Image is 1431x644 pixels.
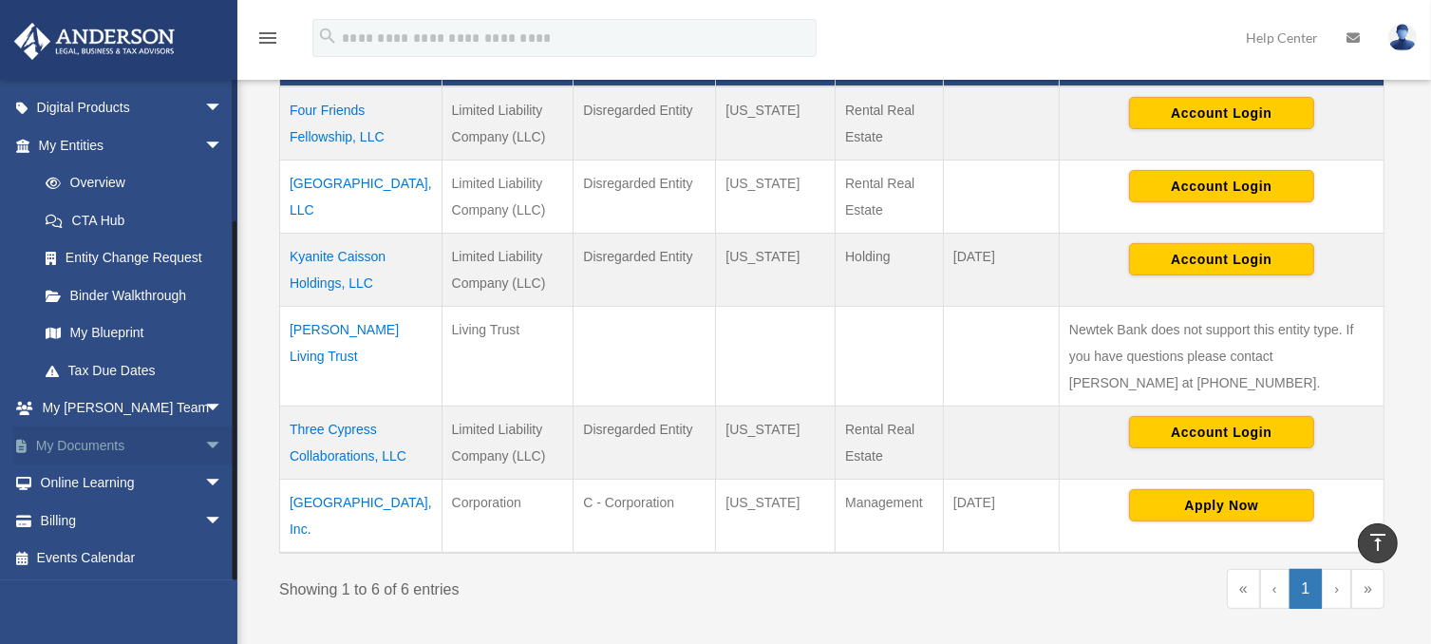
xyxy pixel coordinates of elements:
td: Four Friends Fellowship, LLC [280,86,442,161]
span: arrow_drop_down [204,89,242,128]
a: Binder Walkthrough [27,276,242,314]
button: Account Login [1129,243,1314,275]
a: Account Login [1129,178,1314,193]
td: Corporation [442,480,574,554]
img: User Pic [1388,24,1417,51]
td: Rental Real Estate [836,86,944,161]
a: Digital Productsarrow_drop_down [13,89,252,127]
td: Disregarded Entity [574,234,716,307]
a: Account Login [1129,104,1314,120]
td: Newtek Bank does not support this entity type. If you have questions please contact [PERSON_NAME]... [1059,307,1384,407]
i: search [317,26,338,47]
i: menu [256,27,279,49]
td: Three Cypress Collaborations, LLC [280,407,442,480]
td: C - Corporation [574,480,716,554]
a: Overview [27,164,233,202]
td: Kyanite Caisson Holdings, LLC [280,234,442,307]
a: Account Login [1129,424,1314,439]
div: Showing 1 to 6 of 6 entries [279,569,818,603]
a: menu [256,33,279,49]
td: [PERSON_NAME] Living Trust [280,307,442,407]
td: Living Trust [442,307,574,407]
td: Rental Real Estate [836,161,944,234]
td: [US_STATE] [716,407,836,480]
button: Account Login [1129,170,1314,202]
td: Disregarded Entity [574,407,716,480]
a: My [PERSON_NAME] Teamarrow_drop_down [13,389,252,427]
td: [DATE] [943,234,1059,307]
a: CTA Hub [27,201,242,239]
td: [US_STATE] [716,480,836,554]
td: Management [836,480,944,554]
td: Disregarded Entity [574,86,716,161]
a: Tax Due Dates [27,351,242,389]
td: Holding [836,234,944,307]
td: [US_STATE] [716,234,836,307]
a: Events Calendar [13,540,252,578]
td: Rental Real Estate [836,407,944,480]
span: arrow_drop_down [204,502,242,540]
td: Disregarded Entity [574,161,716,234]
span: arrow_drop_down [204,389,242,428]
span: arrow_drop_down [204,426,242,465]
button: Apply Now [1129,489,1314,521]
a: First [1227,569,1260,609]
a: My Entitiesarrow_drop_down [13,126,242,164]
a: Billingarrow_drop_down [13,502,252,540]
td: [US_STATE] [716,86,836,161]
td: [GEOGRAPHIC_DATA], Inc. [280,480,442,554]
span: arrow_drop_down [204,126,242,165]
a: Account Login [1129,251,1314,266]
td: Limited Liability Company (LLC) [442,234,574,307]
a: Online Learningarrow_drop_down [13,464,252,502]
td: [US_STATE] [716,161,836,234]
img: Anderson Advisors Platinum Portal [9,23,180,60]
button: Account Login [1129,97,1314,129]
td: [DATE] [943,480,1059,554]
a: Entity Change Request [27,239,242,277]
span: arrow_drop_down [204,464,242,503]
td: Limited Liability Company (LLC) [442,86,574,161]
a: My Documentsarrow_drop_down [13,426,252,464]
td: Limited Liability Company (LLC) [442,407,574,480]
td: [GEOGRAPHIC_DATA], LLC [280,161,442,234]
td: Limited Liability Company (LLC) [442,161,574,234]
a: vertical_align_top [1358,523,1398,563]
button: Account Login [1129,416,1314,448]
i: vertical_align_top [1366,531,1389,554]
a: My Blueprint [27,314,242,352]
